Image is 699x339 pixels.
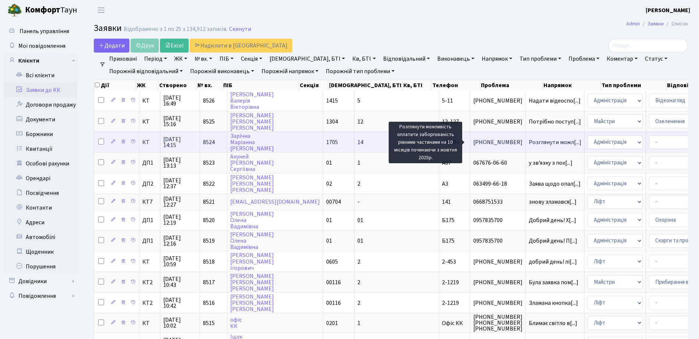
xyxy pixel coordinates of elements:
[442,198,451,206] span: 141
[473,199,523,205] span: 0668751533
[357,97,360,105] span: 5
[229,26,251,33] a: Скинути
[142,98,157,104] span: КТ
[4,39,77,53] a: Мої повідомлення
[328,80,403,90] th: [DEMOGRAPHIC_DATA], БТІ
[4,215,77,230] a: Адреси
[529,159,573,167] span: у зв'язку з пох[...]
[349,53,378,65] a: Кв, БТІ
[142,259,157,265] span: КТ
[473,314,523,332] span: [PHONE_NUMBER] [PHONE_NUMBER] [PHONE_NUMBER]
[163,196,197,208] span: [DATE] 12:27
[163,317,197,329] span: [DATE] 10:02
[136,80,158,90] th: ЖК
[99,42,125,50] span: Додати
[142,320,157,326] span: КТ
[230,174,274,194] a: [PERSON_NAME][PERSON_NAME][PERSON_NAME]
[230,132,274,153] a: ЗарічнаМаріанна[PERSON_NAME]
[230,153,274,173] a: Акуней[PERSON_NAME]Сергіївна
[442,258,456,266] span: 2-453
[142,181,157,187] span: ДП2
[124,26,228,33] div: Відображено з 1 по 25 з 134,912 записів.
[543,80,600,90] th: Напрямок
[163,256,197,267] span: [DATE] 10:59
[326,97,338,105] span: 1415
[566,53,602,65] a: Проблема
[529,138,581,146] span: Розглянути можл[...]
[203,159,215,167] span: 8523
[442,237,454,245] span: Б175
[326,180,332,188] span: 02
[326,118,338,126] span: 1304
[238,53,265,65] a: Секція
[4,156,77,171] a: Особові рахунки
[203,216,215,224] span: 8520
[4,245,77,259] a: Щоденник
[142,119,157,125] span: КТ
[142,217,157,223] span: ДП1
[432,80,480,90] th: Телефон
[626,20,640,28] a: Admin
[258,65,321,78] a: Порожній напрямок
[187,65,257,78] a: Порожній виконавець
[357,278,360,286] span: 2
[326,216,332,224] span: 01
[442,180,448,188] span: А3
[326,159,332,167] span: 01
[4,289,77,303] a: Повідомлення
[94,22,122,35] span: Заявки
[326,299,341,307] span: 00116
[646,6,690,15] a: [PERSON_NAME]
[203,258,215,266] span: 8518
[230,293,274,313] a: [PERSON_NAME][PERSON_NAME][PERSON_NAME]
[203,198,215,206] span: 8521
[601,80,666,90] th: Тип проблеми
[357,319,360,327] span: 1
[230,198,320,206] a: [EMAIL_ADDRESS][DOMAIN_NAME]
[142,279,157,285] span: КТ2
[4,112,77,127] a: Документи
[230,272,274,293] a: [PERSON_NAME][PERSON_NAME][PERSON_NAME]
[357,258,360,266] span: 2
[473,139,523,145] span: [PHONE_NUMBER]
[230,251,274,272] a: [PERSON_NAME][PERSON_NAME]Ігорович
[158,80,197,90] th: Створено
[479,53,515,65] a: Напрямок
[197,80,222,90] th: № вх.
[94,39,129,53] a: Додати
[357,138,363,146] span: 14
[230,90,274,111] a: [PERSON_NAME]ВалеріяВікторівна
[160,39,189,53] a: Excel
[142,160,157,166] span: ДП1
[163,297,197,309] span: [DATE] 10:42
[163,235,197,247] span: [DATE] 12:16
[529,118,581,126] span: Потрібно поступ[...]
[230,210,274,231] a: [PERSON_NAME]ОленаВадимівна
[529,237,577,245] span: Добрий день! П[...]
[403,80,432,90] th: Кв, БТІ
[19,27,69,35] span: Панель управління
[4,24,77,39] a: Панель управління
[529,319,577,327] span: Блимає світло в[...]
[529,278,578,286] span: Була заявка пом[...]
[326,198,341,206] span: 00704
[217,53,236,65] a: ПІБ
[94,80,136,90] th: Дії
[230,231,274,251] a: [PERSON_NAME]ОленаВадимівна
[4,259,77,274] a: Порушення
[326,258,338,266] span: 0605
[529,216,576,224] span: Добрий день! Х[...]
[203,180,215,188] span: 8522
[106,65,186,78] a: Порожній відповідальний
[203,237,215,245] span: 8519
[7,3,22,18] img: logo.png
[529,180,581,188] span: Заява щодо опал[...]
[434,53,477,65] a: Виконавець
[517,53,564,65] a: Тип проблеми
[299,80,328,90] th: Секція
[4,142,77,156] a: Квитанції
[473,181,523,187] span: 063499-66-18
[529,198,577,206] span: знову зламався[...]
[230,316,242,330] a: офісКК
[642,53,670,65] a: Статус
